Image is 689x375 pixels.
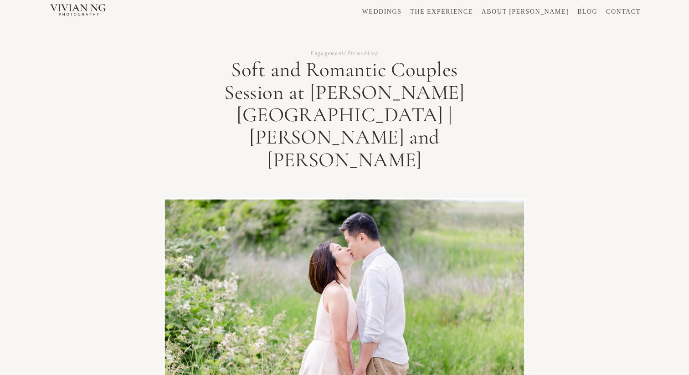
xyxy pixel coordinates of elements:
[482,8,569,15] a: ABOUT [PERSON_NAME]
[310,50,378,57] a: Engagement/Prewedding
[362,8,402,15] a: WEDDINGS
[202,59,487,171] h1: Soft and Romantic Couples Session at [PERSON_NAME][GEOGRAPHIC_DATA] | [PERSON_NAME] and [PERSON_N...
[606,8,641,15] a: CONTACT
[410,8,473,15] a: THE EXPERIENCE
[577,8,597,15] a: BLOG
